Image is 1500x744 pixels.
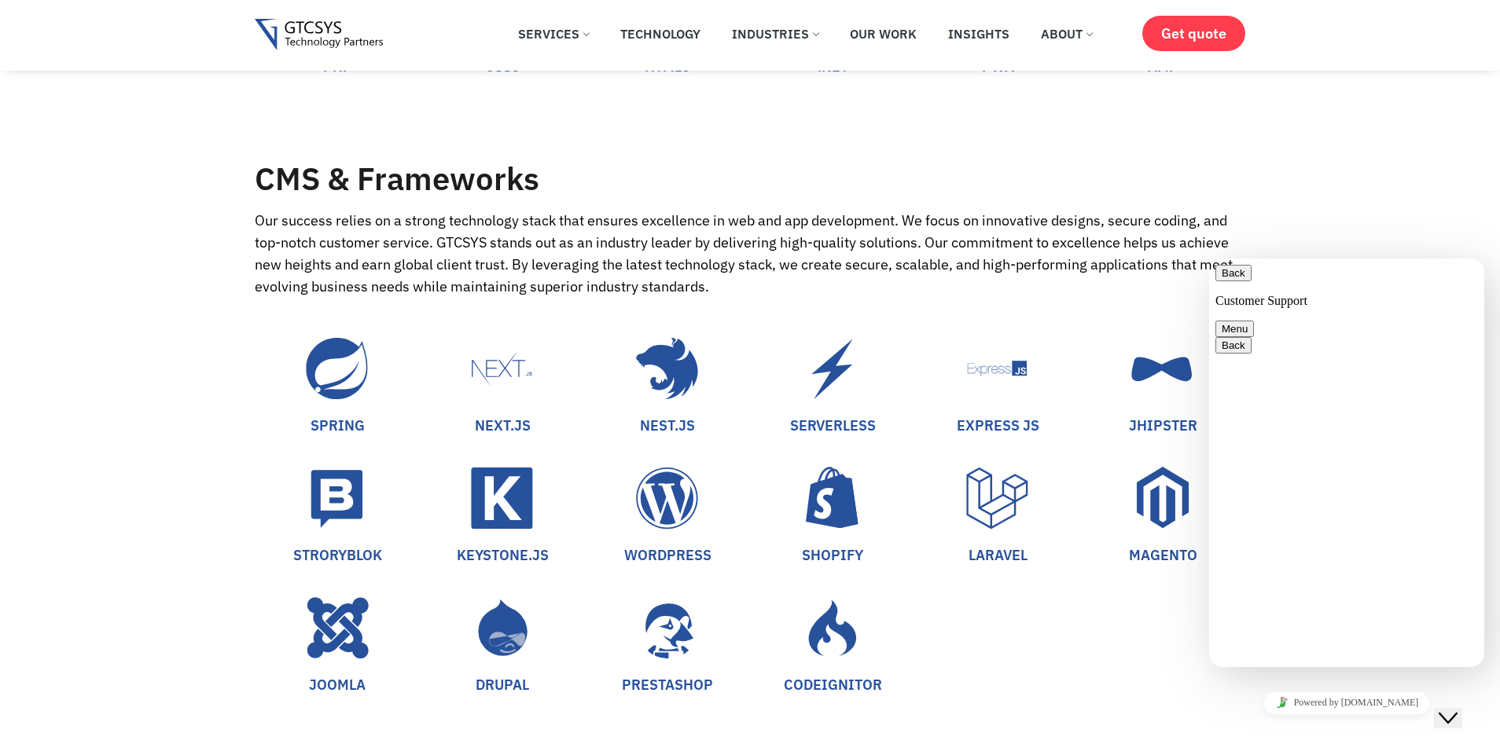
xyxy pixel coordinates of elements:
iframe: chat widget [1209,258,1484,667]
a: Get quote [1142,16,1245,51]
a: JOOMLA [309,676,366,694]
iframe: chat widget [1209,685,1484,720]
a: Industries [720,16,830,51]
a: JHIPSTER [1129,416,1197,434]
a: SPRING [311,416,365,434]
img: Gtcsys logo [255,19,383,51]
a: HTML5 [645,57,690,75]
span: Get quote [1161,25,1226,42]
a: AMP [1148,57,1178,75]
a: About [1029,16,1104,51]
a: Technology [608,16,712,51]
a: CODEIGNITOR [784,676,882,694]
a: LARAVEL [969,546,1028,564]
a: .NET [818,57,848,75]
a: KEYSTONE.JS [457,546,549,564]
a: SHOPIFY [802,546,863,564]
a: MAGENTO [1129,546,1197,564]
a: DRUPAL [476,676,529,694]
a: PWA [982,57,1014,75]
a: NEST.JS [640,416,695,434]
a: Services [506,16,601,51]
a: EXPRESS JS [957,416,1039,434]
h2: CMS & Frameworks [255,163,1245,194]
a: STRORYBLOK [293,546,382,564]
a: Our Work [838,16,928,51]
a: PHP [323,57,352,75]
a: NEXT.JS [475,416,531,434]
a: WORDPRESS [624,546,711,564]
a: PRESTASHOP [622,676,713,694]
div: Our success relies on a strong technology stack that ensures excellence in web and app developmen... [255,210,1245,298]
iframe: chat widget [1434,681,1484,728]
a: SERVERLESS [790,416,876,434]
a: CSS3 [485,57,520,75]
a: Insights [936,16,1021,51]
